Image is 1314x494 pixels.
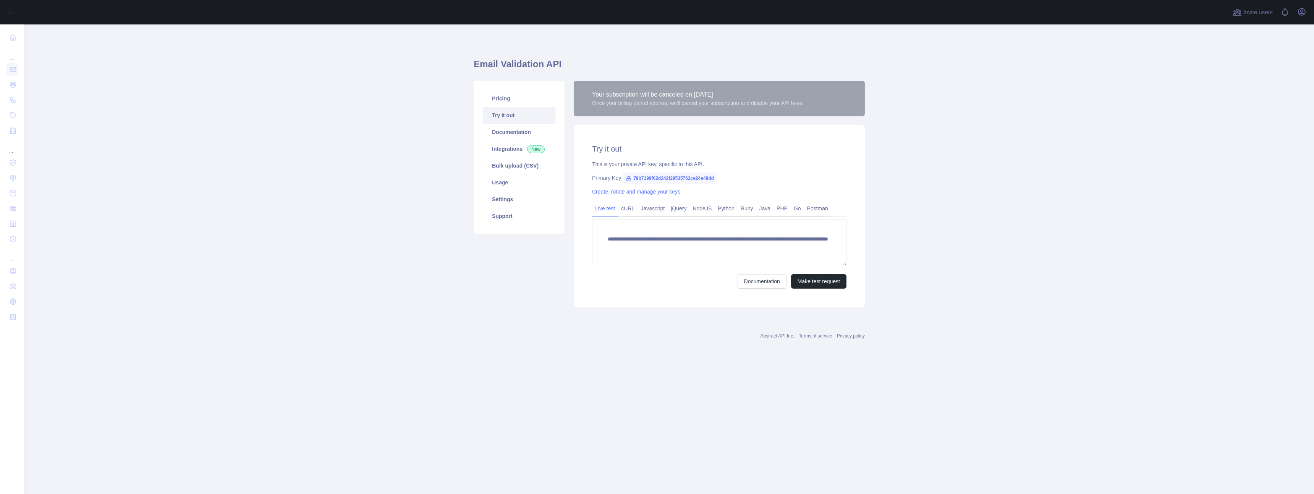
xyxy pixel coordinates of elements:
[804,202,831,215] a: Postman
[638,202,668,215] a: Javascript
[618,202,638,215] a: cURL
[774,202,791,215] a: PHP
[483,107,555,124] a: Try it out
[623,173,717,184] span: 79b7199f62d242f29535762ce24e49dd
[715,202,738,215] a: Python
[592,189,680,195] a: Create, rotate and manage your keys
[483,174,555,191] a: Usage
[1243,8,1273,17] span: Invite users
[483,90,555,107] a: Pricing
[592,160,846,168] div: This is your private API key, specific to this API.
[837,333,865,339] a: Privacy policy
[668,202,689,215] a: jQuery
[592,90,804,99] div: Your subscription will be canceled on [DATE]
[483,208,555,224] a: Support
[6,139,18,154] div: ...
[483,157,555,174] a: Bulk upload (CSV)
[483,140,555,157] a: Integrations New
[738,274,786,289] a: Documentation
[6,247,18,263] div: ...
[799,333,832,339] a: Terms of service
[6,46,18,61] div: ...
[738,202,756,215] a: Ruby
[592,174,846,182] div: Primary Key:
[474,58,865,76] h1: Email Validation API
[689,202,715,215] a: NodeJS
[592,144,846,154] h2: Try it out
[592,202,618,215] a: Live test
[527,145,545,153] span: New
[483,124,555,140] a: Documentation
[756,202,774,215] a: Java
[761,333,795,339] a: Abstract API Inc.
[791,274,846,289] button: Make test request
[1231,6,1274,18] button: Invite users
[483,191,555,208] a: Settings
[592,99,804,107] div: Once your billing period expires, we'll cancel your subscription and disable your API keys.
[791,202,804,215] a: Go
